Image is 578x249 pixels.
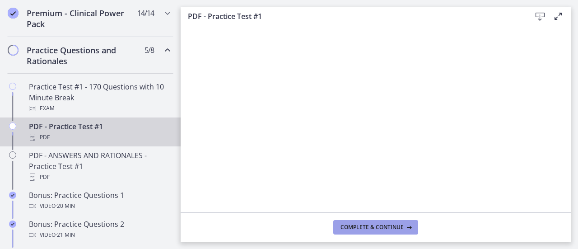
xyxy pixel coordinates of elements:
[29,172,170,183] div: PDF
[333,220,418,235] button: Complete & continue
[340,224,404,231] span: Complete & continue
[56,201,75,211] span: · 20 min
[29,150,170,183] div: PDF - ANSWERS AND RATIONALES - Practice Test #1
[56,230,75,240] span: · 21 min
[29,230,170,240] div: Video
[29,201,170,211] div: Video
[29,81,170,114] div: Practice Test #1 - 170 Questions with 10 Minute Break
[137,8,154,19] span: 14 / 14
[27,8,137,29] h2: Premium - Clinical Power Pack
[8,8,19,19] i: Completed
[144,45,154,56] span: 5 / 8
[29,132,170,143] div: PDF
[27,45,137,66] h2: Practice Questions and Rationales
[9,192,16,199] i: Completed
[29,103,170,114] div: Exam
[29,121,170,143] div: PDF - Practice Test #1
[9,221,16,228] i: Completed
[29,219,170,240] div: Bonus: Practice Questions 2
[188,11,517,22] h3: PDF - Practice Test #1
[29,190,170,211] div: Bonus: Practice Questions 1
